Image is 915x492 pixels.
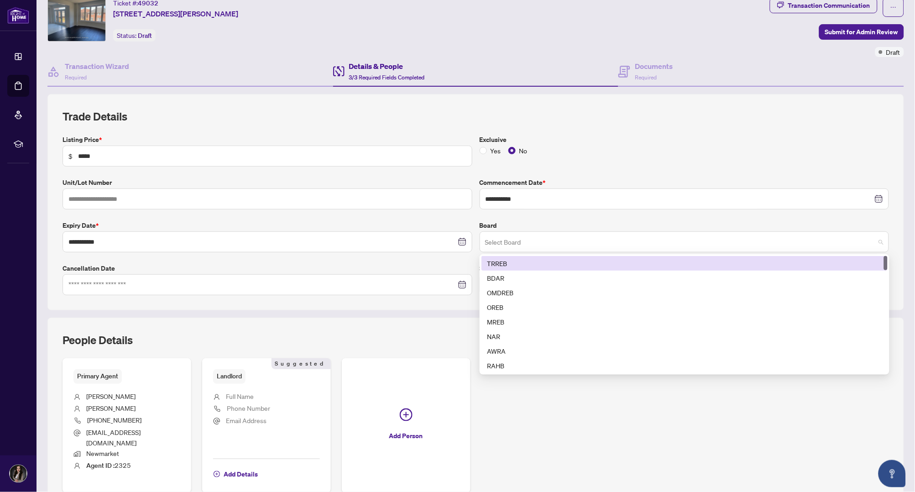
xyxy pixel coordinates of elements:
[113,29,156,42] div: Status:
[487,317,882,327] div: MREB
[86,449,119,457] span: Newmarket
[825,25,898,39] span: Submit for Admin Review
[389,429,423,443] span: Add Person
[487,361,882,371] div: RAHB
[87,416,141,424] span: [PHONE_NUMBER]
[481,271,888,285] div: BDAR
[63,220,472,230] label: Expiry Date
[487,288,882,298] div: OMDREB
[480,135,889,145] label: Exclusive
[65,74,87,81] span: Required
[226,416,267,424] span: Email Address
[481,285,888,300] div: OMDREB
[65,61,129,72] h4: Transaction Wizard
[113,8,238,19] span: [STREET_ADDRESS][PERSON_NAME]
[487,146,505,156] span: Yes
[516,146,531,156] span: No
[63,178,472,188] label: Unit/Lot Number
[63,333,133,347] h2: People Details
[481,314,888,329] div: MREB
[635,61,673,72] h4: Documents
[214,471,220,477] span: plus-circle
[487,273,882,283] div: BDAR
[138,31,152,40] span: Draft
[213,466,258,482] button: Add Details
[635,74,657,81] span: Required
[86,461,115,470] b: Agent ID :
[481,358,888,373] div: RAHB
[481,329,888,344] div: NAR
[10,465,27,482] img: Profile Icon
[349,61,425,72] h4: Details & People
[480,178,889,188] label: Commencement Date
[86,428,141,447] span: [EMAIL_ADDRESS][DOMAIN_NAME]
[86,404,136,412] span: [PERSON_NAME]
[487,258,882,268] div: TRREB
[272,358,331,369] span: Suggested
[63,263,472,273] label: Cancellation Date
[481,344,888,358] div: AWRA
[890,4,897,10] span: ellipsis
[86,392,136,400] span: [PERSON_NAME]
[481,300,888,314] div: OREB
[480,220,889,230] label: Board
[400,408,413,421] span: plus-circle
[819,24,904,40] button: Submit for Admin Review
[886,47,900,57] span: Draft
[349,74,425,81] span: 3/3 Required Fields Completed
[73,369,122,383] span: Primary Agent
[68,151,73,161] span: $
[7,7,29,24] img: logo
[878,460,906,487] button: Open asap
[86,461,131,469] span: 2325
[63,109,889,124] h2: Trade Details
[224,467,258,482] span: Add Details
[487,346,882,356] div: AWRA
[213,369,246,383] span: Landlord
[63,135,472,145] label: Listing Price
[227,404,270,412] span: Phone Number
[487,331,882,341] div: NAR
[226,392,254,400] span: Full Name
[481,256,888,271] div: TRREB
[487,302,882,312] div: OREB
